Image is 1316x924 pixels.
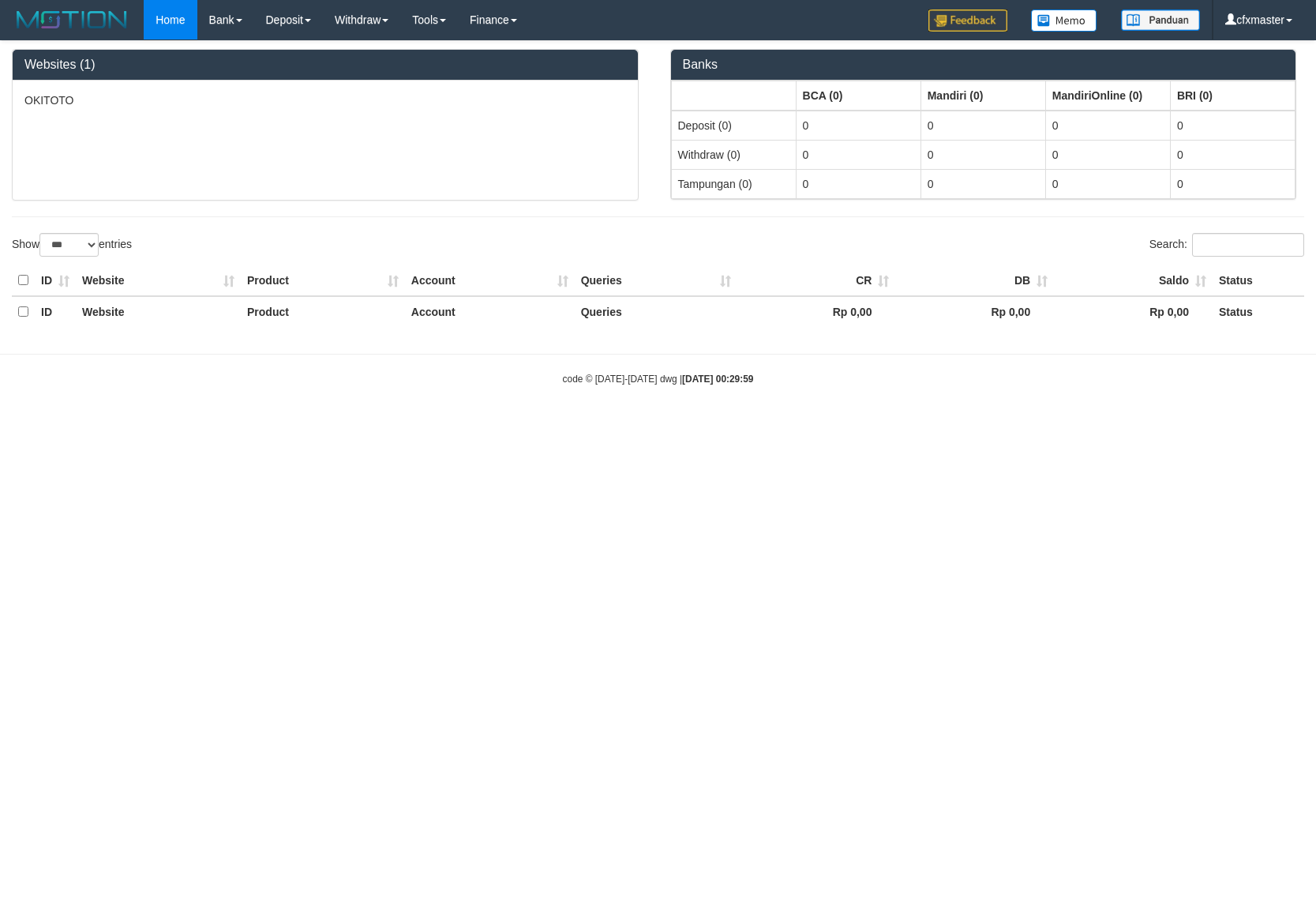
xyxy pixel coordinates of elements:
small: code © [DATE]-[DATE] dwg | [563,374,754,385]
th: Rp 0,00 [737,296,896,327]
select: Showentries [39,233,99,257]
td: Withdraw (0) [671,140,796,169]
th: Status [1213,265,1304,296]
th: Rp 0,00 [1054,296,1213,327]
label: Search: [1149,233,1304,257]
th: Website [76,296,241,327]
th: Website [76,265,241,296]
h3: Websites (1) [24,58,626,72]
th: Product [241,265,405,296]
th: CR [737,265,896,296]
th: Group: activate to sort column ascending [1170,81,1295,111]
td: 0 [796,140,920,169]
td: 0 [1170,111,1295,141]
td: 0 [1045,169,1170,198]
p: OKITOTO [24,92,626,108]
img: Button%20Memo.svg [1031,9,1097,32]
strong: [DATE] 00:29:59 [682,374,753,385]
th: Queries [575,296,737,327]
th: Rp 0,00 [895,296,1054,327]
td: 0 [920,169,1045,198]
th: Account [405,296,575,327]
td: 0 [796,169,920,198]
td: 0 [796,111,920,141]
th: Saldo [1054,265,1213,296]
th: Group: activate to sort column ascending [920,81,1045,111]
td: 0 [920,111,1045,141]
th: Group: activate to sort column ascending [796,81,920,111]
td: 0 [1170,169,1295,198]
td: Tampungan (0) [671,169,796,198]
th: Product [241,296,405,327]
th: ID [35,265,76,296]
td: 0 [1045,111,1170,141]
td: 0 [1045,140,1170,169]
td: 0 [1170,140,1295,169]
th: Account [405,265,575,296]
th: Group: activate to sort column ascending [671,81,796,111]
img: MOTION_logo.png [12,8,132,32]
td: 0 [920,140,1045,169]
th: Status [1213,296,1304,327]
input: Search: [1192,233,1304,257]
th: DB [895,265,1054,296]
h3: Banks [683,58,1284,72]
label: Show entries [12,233,132,257]
img: Feedback.jpg [928,9,1007,32]
td: Deposit (0) [671,111,796,141]
img: panduan.png [1121,9,1200,31]
th: Queries [575,265,737,296]
th: ID [35,296,76,327]
th: Group: activate to sort column ascending [1045,81,1170,111]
